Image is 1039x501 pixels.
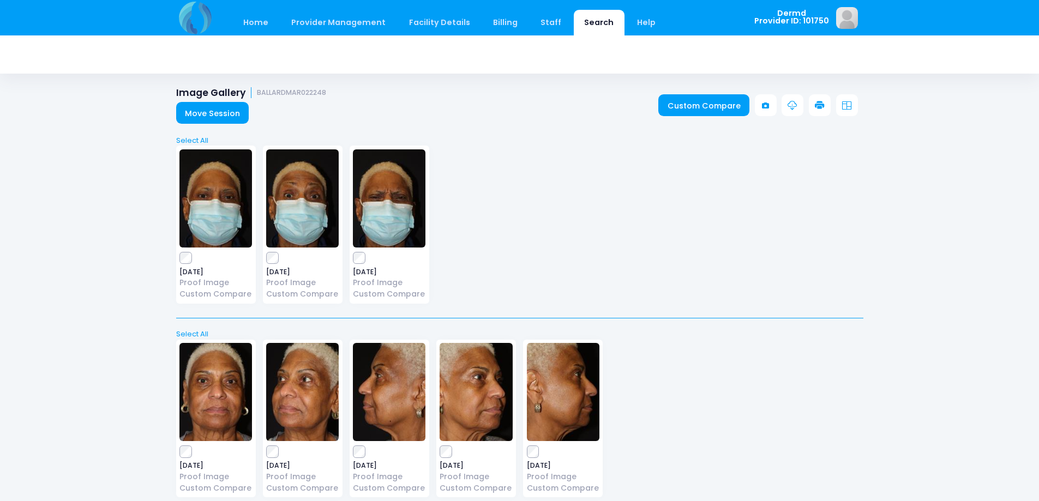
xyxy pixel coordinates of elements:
[398,10,481,35] a: Facility Details
[353,277,425,288] a: Proof Image
[179,288,252,300] a: Custom Compare
[233,10,279,35] a: Home
[530,10,572,35] a: Staff
[176,87,327,99] h1: Image Gallery
[527,482,599,494] a: Custom Compare
[353,343,425,441] img: image
[353,288,425,300] a: Custom Compare
[266,343,339,441] img: image
[527,343,599,441] img: image
[179,277,252,288] a: Proof Image
[353,462,425,469] span: [DATE]
[179,149,252,248] img: image
[353,269,425,275] span: [DATE]
[172,135,867,146] a: Select All
[266,462,339,469] span: [DATE]
[658,94,749,116] a: Custom Compare
[353,471,425,482] a: Proof Image
[266,269,339,275] span: [DATE]
[179,343,252,441] img: image
[266,482,339,494] a: Custom Compare
[482,10,528,35] a: Billing
[527,471,599,482] a: Proof Image
[440,462,512,469] span: [DATE]
[172,329,867,340] a: Select All
[179,269,252,275] span: [DATE]
[836,7,858,29] img: image
[440,471,512,482] a: Proof Image
[353,482,425,494] a: Custom Compare
[266,471,339,482] a: Proof Image
[626,10,666,35] a: Help
[754,9,829,25] span: Dermd Provider ID: 101750
[179,482,252,494] a: Custom Compare
[574,10,624,35] a: Search
[527,462,599,469] span: [DATE]
[266,277,339,288] a: Proof Image
[179,471,252,482] a: Proof Image
[266,288,339,300] a: Custom Compare
[179,462,252,469] span: [DATE]
[353,149,425,248] img: image
[176,102,249,124] a: Move Session
[440,343,512,441] img: image
[281,10,397,35] a: Provider Management
[440,482,512,494] a: Custom Compare
[266,149,339,248] img: image
[257,89,326,97] small: BALLARDMAR022248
